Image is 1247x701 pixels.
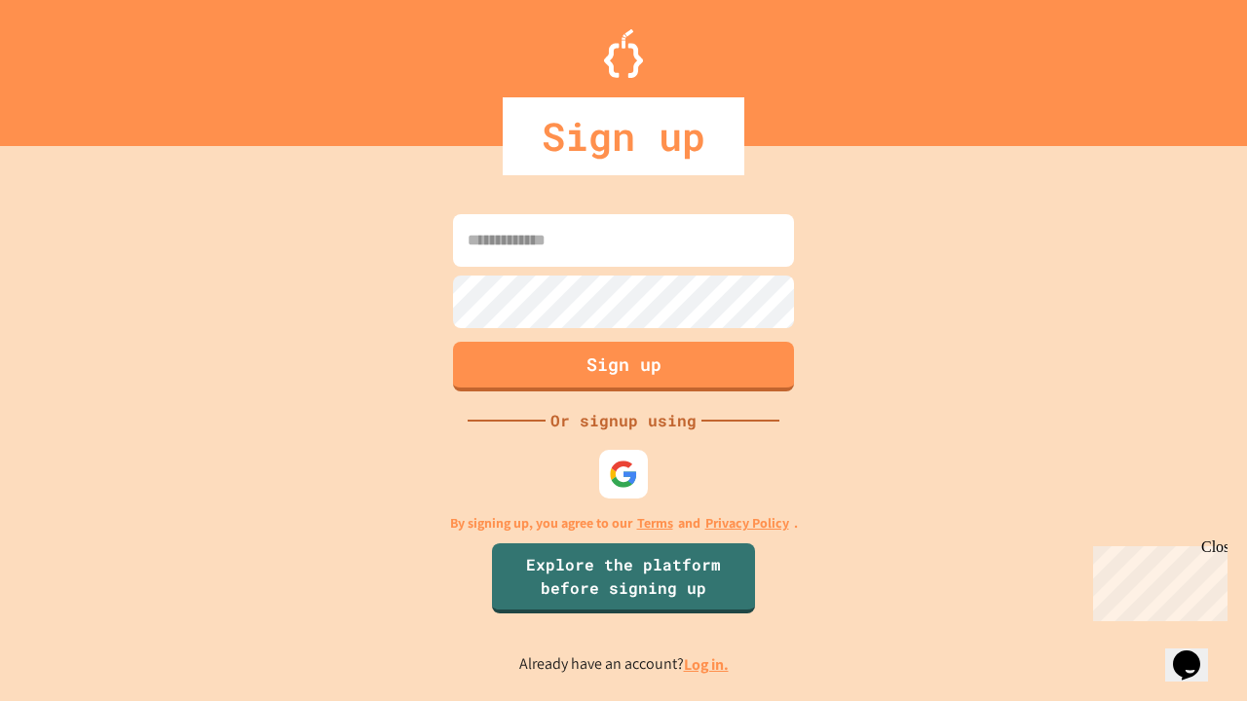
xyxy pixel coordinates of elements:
[453,342,794,391] button: Sign up
[503,97,744,175] div: Sign up
[519,652,729,677] p: Already have an account?
[609,460,638,489] img: google-icon.svg
[705,513,789,534] a: Privacy Policy
[8,8,134,124] div: Chat with us now!Close
[450,513,798,534] p: By signing up, you agree to our and .
[546,409,701,432] div: Or signup using
[684,654,729,675] a: Log in.
[1085,538,1228,621] iframe: chat widget
[492,543,755,613] a: Explore the platform before signing up
[604,29,643,78] img: Logo.svg
[1165,623,1228,682] iframe: chat widget
[637,513,673,534] a: Terms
